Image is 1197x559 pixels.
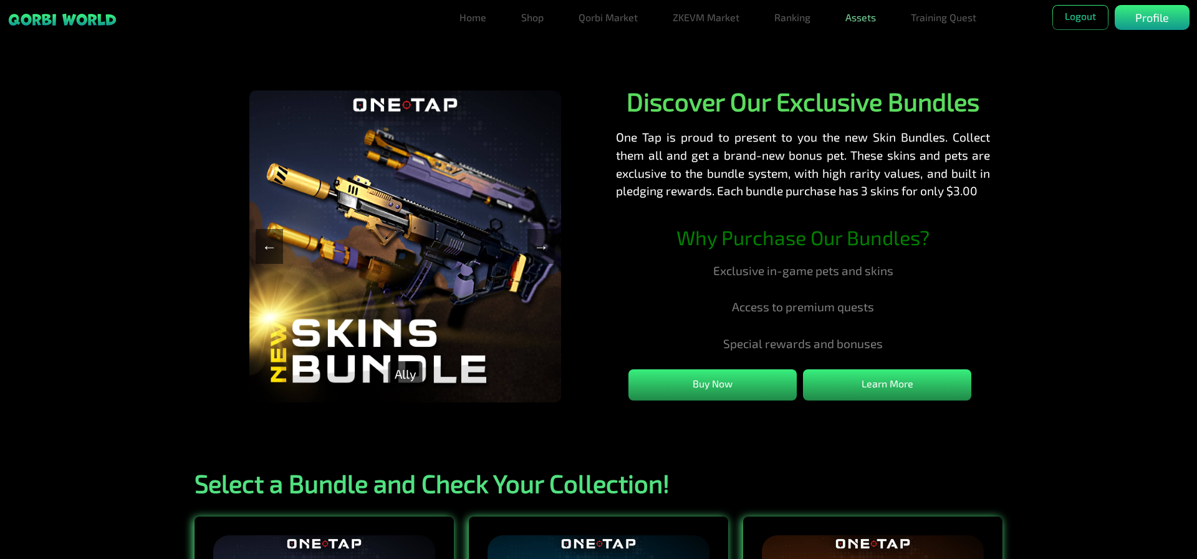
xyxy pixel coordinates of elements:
a: ZKEVM Market [668,5,744,30]
button: → [527,229,555,264]
p: Profile [1135,9,1169,26]
img: Ally [249,90,561,402]
button: Learn More [803,369,971,401]
h2: Discover Our Exclusive Bundles [616,86,990,116]
li: Exclusive in-game pets and skins [616,256,990,286]
img: sticky brand-logo [7,12,117,27]
a: Qorbi Market [574,5,643,30]
button: ← [256,229,283,264]
a: Shop [516,5,549,30]
a: Training Quest [906,5,981,30]
li: Special rewards and bonuses [616,329,990,359]
h1: Select a Bundle and Check Your Collection! [187,468,1010,498]
p: One Tap is proud to present to you the new Skin Bundles. Collect them all and get a brand-new bon... [616,129,990,200]
a: Home [454,5,491,30]
a: Assets [840,5,881,30]
button: Buy Now [628,369,797,401]
li: Access to premium quests [616,292,990,323]
h3: Why Purchase Our Bundles? [616,225,990,249]
button: Logout [1052,5,1108,30]
p: Ally [388,361,423,386]
a: Ranking [769,5,815,30]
